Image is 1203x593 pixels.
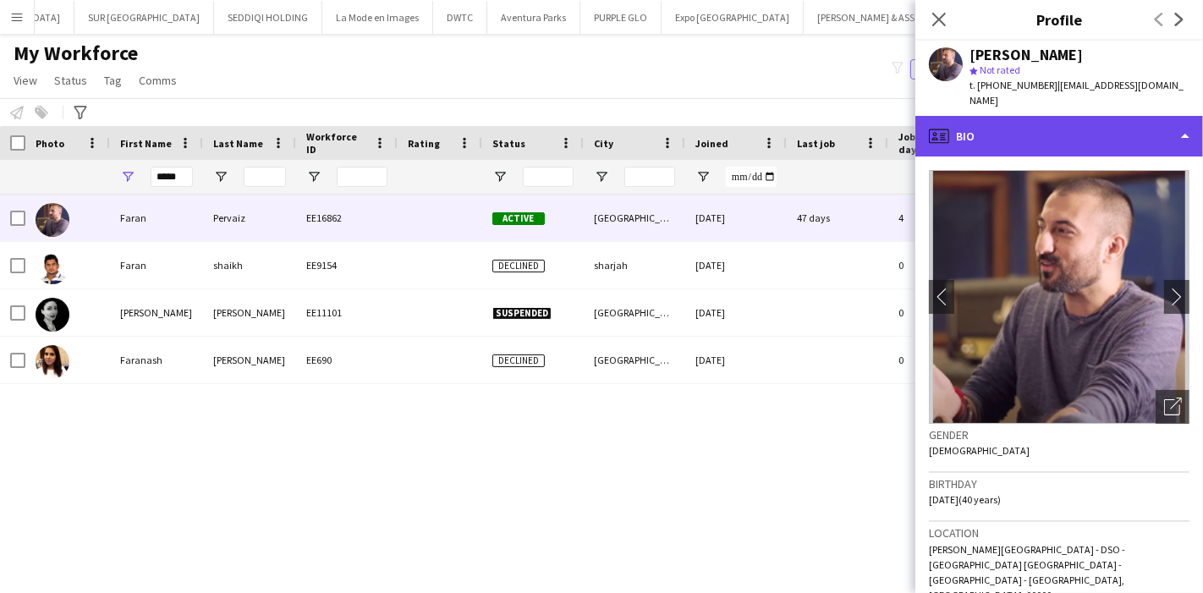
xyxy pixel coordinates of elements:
[203,242,296,288] div: shaikh
[685,242,787,288] div: [DATE]
[36,345,69,379] img: Faranash Patel
[929,493,1001,506] span: [DATE] (40 years)
[203,195,296,241] div: Pervaiz
[492,169,508,184] button: Open Filter Menu
[929,444,1030,457] span: [DEMOGRAPHIC_DATA]
[970,79,1184,107] span: | [EMAIL_ADDRESS][DOMAIN_NAME]
[120,137,172,150] span: First Name
[213,137,263,150] span: Last Name
[929,170,1189,424] img: Crew avatar or photo
[580,1,662,34] button: PURPLE GLO
[685,195,787,241] div: [DATE]
[14,41,138,66] span: My Workforce
[139,73,177,88] span: Comms
[804,1,985,34] button: [PERSON_NAME] & ASSOCIATES KSA
[54,73,87,88] span: Status
[915,8,1203,30] h3: Profile
[97,69,129,91] a: Tag
[685,289,787,336] div: [DATE]
[970,79,1057,91] span: t. [PHONE_NUMBER]
[244,167,286,187] input: Last Name Filter Input
[487,1,580,34] button: Aventura Parks
[36,298,69,332] img: Faranak Saffari
[36,137,64,150] span: Photo
[685,337,787,383] div: [DATE]
[306,169,321,184] button: Open Filter Menu
[929,476,1189,491] h3: Birthday
[74,1,214,34] button: SUR [GEOGRAPHIC_DATA]
[929,427,1189,442] h3: Gender
[584,337,685,383] div: [GEOGRAPHIC_DATA]
[594,137,613,150] span: City
[898,130,968,156] span: Jobs (last 90 days)
[594,169,609,184] button: Open Filter Menu
[7,69,44,91] a: View
[120,169,135,184] button: Open Filter Menu
[888,242,998,288] div: 0
[910,59,995,80] button: Everyone5,791
[296,289,398,336] div: EE11101
[523,167,574,187] input: Status Filter Input
[296,242,398,288] div: EE9154
[915,116,1203,156] div: Bio
[888,195,998,241] div: 4
[47,69,94,91] a: Status
[584,289,685,336] div: [GEOGRAPHIC_DATA]
[433,1,487,34] button: DWTC
[797,137,835,150] span: Last job
[492,354,545,367] span: Declined
[203,289,296,336] div: [PERSON_NAME]
[980,63,1020,76] span: Not rated
[132,69,184,91] a: Comms
[296,195,398,241] div: EE16862
[110,242,203,288] div: Faran
[70,102,91,123] app-action-btn: Advanced filters
[888,337,998,383] div: 0
[203,337,296,383] div: [PERSON_NAME]
[492,137,525,150] span: Status
[36,250,69,284] img: Faran shaikh
[296,337,398,383] div: EE690
[110,337,203,383] div: Faranash
[624,167,675,187] input: City Filter Input
[151,167,193,187] input: First Name Filter Input
[322,1,433,34] button: La Mode en Images
[584,195,685,241] div: [GEOGRAPHIC_DATA]
[695,137,728,150] span: Joined
[408,137,440,150] span: Rating
[584,242,685,288] div: sharjah
[787,195,888,241] div: 47 days
[662,1,804,34] button: Expo [GEOGRAPHIC_DATA]
[337,167,387,187] input: Workforce ID Filter Input
[492,260,545,272] span: Declined
[14,73,37,88] span: View
[110,195,203,241] div: Faran
[888,289,998,336] div: 0
[110,289,203,336] div: [PERSON_NAME]
[726,167,777,187] input: Joined Filter Input
[929,525,1189,541] h3: Location
[492,212,545,225] span: Active
[1156,390,1189,424] div: Open photos pop-in
[970,47,1083,63] div: [PERSON_NAME]
[306,130,367,156] span: Workforce ID
[213,169,228,184] button: Open Filter Menu
[36,203,69,237] img: Faran Pervaiz
[104,73,122,88] span: Tag
[695,169,711,184] button: Open Filter Menu
[214,1,322,34] button: SEDDIQI HOLDING
[492,307,552,320] span: Suspended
